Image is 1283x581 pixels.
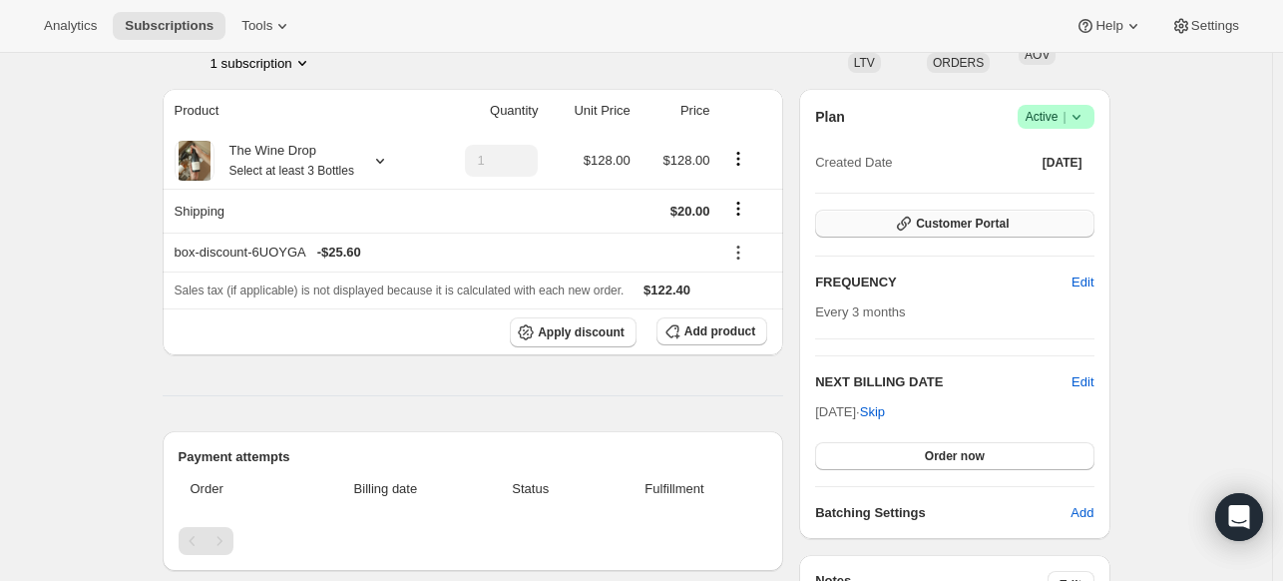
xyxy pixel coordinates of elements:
span: Active [1026,107,1086,127]
div: The Wine Drop [214,141,354,181]
th: Price [637,89,716,133]
th: Shipping [163,189,430,233]
span: Created Date [815,153,892,173]
span: Analytics [44,18,97,34]
span: Settings [1191,18,1239,34]
span: [DATE] [1043,155,1082,171]
button: Tools [229,12,304,40]
h2: Plan [815,107,845,127]
h2: NEXT BILLING DATE [815,372,1071,392]
h6: Batching Settings [815,503,1070,523]
button: [DATE] [1031,149,1094,177]
span: | [1063,109,1066,125]
span: Help [1095,18,1122,34]
button: Help [1064,12,1154,40]
button: Subscriptions [113,12,225,40]
th: Product [163,89,430,133]
button: Customer Portal [815,210,1093,238]
span: Add [1070,503,1093,523]
span: Tools [241,18,272,34]
th: Unit Price [544,89,636,133]
span: LTV [854,56,875,70]
span: Fulfillment [594,479,755,499]
div: Open Intercom Messenger [1215,493,1263,541]
button: Edit [1060,267,1105,298]
button: Product actions [722,148,754,170]
button: Add [1059,497,1105,529]
span: Edit [1071,273,1093,292]
span: Apply discount [538,324,625,340]
span: Sales tax (if applicable) is not displayed because it is calculated with each new order. [175,284,625,297]
button: Analytics [32,12,109,40]
span: Add product [684,323,755,339]
h2: FREQUENCY [815,273,1071,292]
th: Quantity [430,89,545,133]
button: Product actions [211,53,312,73]
span: $128.00 [663,153,710,168]
span: $20.00 [670,204,710,219]
th: Order [179,467,298,511]
span: $122.40 [643,283,690,297]
span: $128.00 [584,153,631,168]
h2: Payment attempts [179,447,768,467]
span: Customer Portal [916,216,1009,232]
button: Settings [1159,12,1251,40]
nav: Pagination [179,527,768,555]
span: AOV [1025,48,1050,62]
span: Every 3 months [815,304,905,319]
small: Select at least 3 Bottles [229,164,354,178]
button: Apply discount [510,317,637,347]
div: box-discount-6UOYGA [175,243,710,263]
span: Skip [860,402,885,422]
span: [DATE] · [815,404,885,419]
button: Skip [848,396,897,428]
span: Billing date [303,479,468,499]
span: Subscriptions [125,18,214,34]
button: Shipping actions [722,198,754,220]
span: ORDERS [933,56,984,70]
span: - $25.60 [317,243,361,263]
span: Order now [925,448,985,464]
button: Add product [656,317,767,345]
button: Edit [1071,372,1093,392]
button: Order now [815,442,1093,470]
span: Status [480,479,582,499]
